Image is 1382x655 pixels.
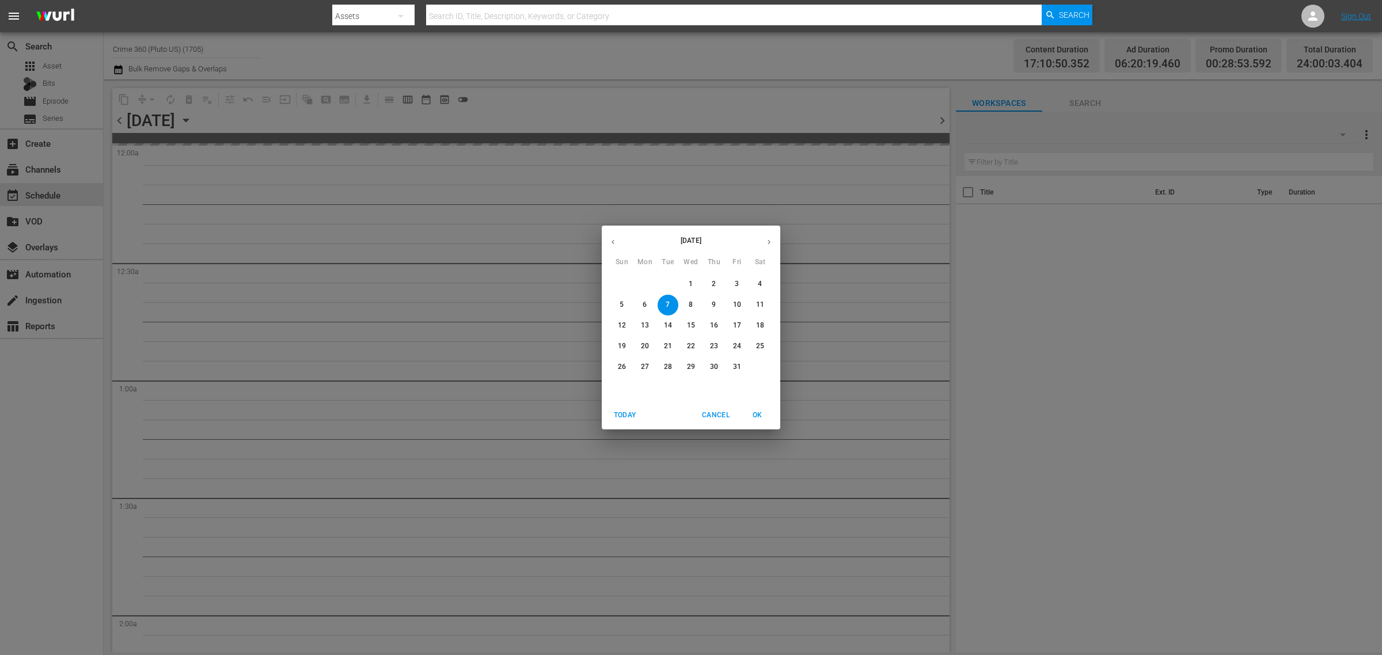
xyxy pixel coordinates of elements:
[756,321,764,330] p: 18
[641,362,649,372] p: 27
[643,300,647,310] p: 6
[681,357,701,378] button: 29
[735,279,739,289] p: 3
[658,357,678,378] button: 28
[710,341,718,351] p: 23
[727,257,747,268] span: Fri
[733,300,741,310] p: 10
[612,295,632,315] button: 5
[681,274,701,295] button: 1
[658,295,678,315] button: 7
[641,341,649,351] p: 20
[606,406,643,425] button: Today
[624,235,758,246] p: [DATE]
[681,257,701,268] span: Wed
[756,341,764,351] p: 25
[704,257,724,268] span: Thu
[687,341,695,351] p: 22
[739,406,776,425] button: OK
[712,279,716,289] p: 2
[635,295,655,315] button: 6
[733,341,741,351] p: 24
[612,315,632,336] button: 12
[635,336,655,357] button: 20
[727,315,747,336] button: 17
[727,357,747,378] button: 31
[750,315,770,336] button: 18
[612,357,632,378] button: 26
[702,409,730,421] span: Cancel
[704,295,724,315] button: 9
[681,295,701,315] button: 8
[710,362,718,372] p: 30
[727,336,747,357] button: 24
[658,336,678,357] button: 21
[743,409,771,421] span: OK
[733,362,741,372] p: 31
[697,406,734,425] button: Cancel
[666,300,670,310] p: 7
[658,315,678,336] button: 14
[689,279,693,289] p: 1
[664,321,672,330] p: 14
[28,3,83,30] img: ans4CAIJ8jUAAAAAAAAAAAAAAAAAAAAAAAAgQb4GAAAAAAAAAAAAAAAAAAAAAAAAJMjXAAAAAAAAAAAAAAAAAAAAAAAAgAT5G...
[635,257,655,268] span: Mon
[611,409,639,421] span: Today
[1059,5,1089,25] span: Search
[618,362,626,372] p: 26
[618,341,626,351] p: 19
[710,321,718,330] p: 16
[618,321,626,330] p: 12
[664,341,672,351] p: 21
[704,357,724,378] button: 30
[658,257,678,268] span: Tue
[704,336,724,357] button: 23
[635,357,655,378] button: 27
[689,300,693,310] p: 8
[635,315,655,336] button: 13
[687,362,695,372] p: 29
[750,295,770,315] button: 11
[641,321,649,330] p: 13
[612,257,632,268] span: Sun
[756,300,764,310] p: 11
[620,300,624,310] p: 5
[727,295,747,315] button: 10
[750,336,770,357] button: 25
[704,274,724,295] button: 2
[733,321,741,330] p: 17
[750,257,770,268] span: Sat
[1341,12,1371,21] a: Sign Out
[612,336,632,357] button: 19
[664,362,672,372] p: 28
[7,9,21,23] span: menu
[704,315,724,336] button: 16
[687,321,695,330] p: 15
[727,274,747,295] button: 3
[681,315,701,336] button: 15
[758,279,762,289] p: 4
[750,274,770,295] button: 4
[681,336,701,357] button: 22
[712,300,716,310] p: 9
